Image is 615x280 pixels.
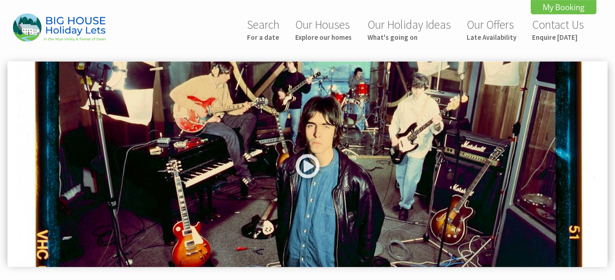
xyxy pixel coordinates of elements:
a: Our HousesExplore our homes [295,17,352,42]
small: For a date [247,33,279,42]
a: Contact UsEnquire [DATE] [532,17,584,42]
a: SearchFor a date [247,17,279,42]
a: Our Holiday IdeasWhat's going on [368,17,451,42]
small: Late Availability [467,33,516,42]
small: Explore our homes [295,33,352,42]
small: What's going on [368,33,451,42]
small: Enquire [DATE] [532,33,584,42]
a: Our OffersLate Availability [467,17,516,42]
img: Big House Holiday Lets [13,13,106,42]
